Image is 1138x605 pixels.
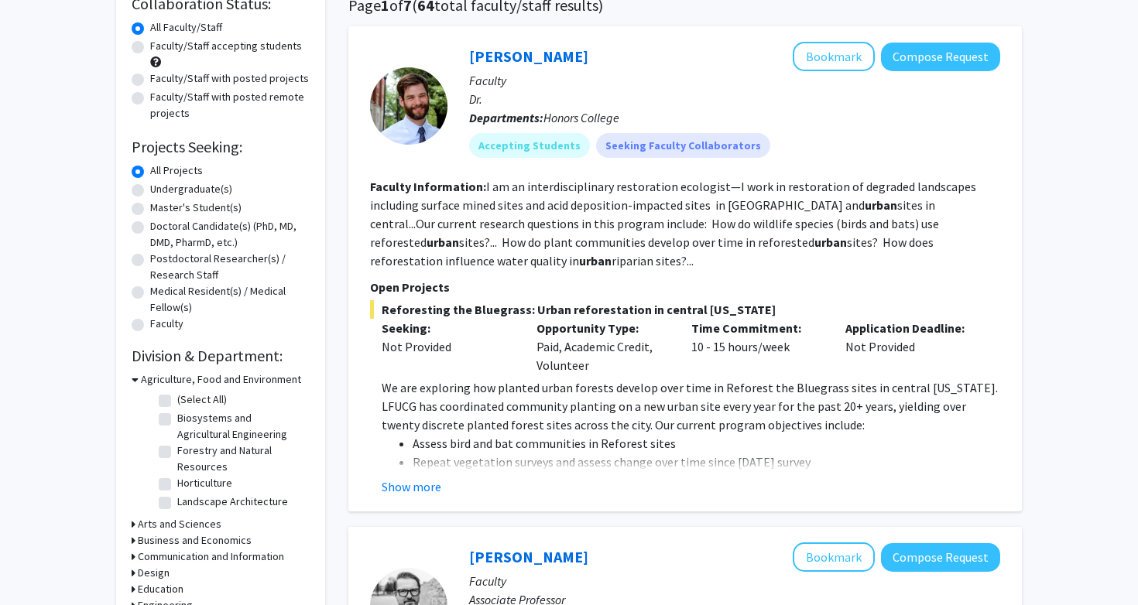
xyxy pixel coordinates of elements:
[525,319,680,374] div: Paid, Academic Credit, Volunteer
[814,234,847,250] b: urban
[150,19,222,36] label: All Faculty/Staff
[469,46,588,66] a: [PERSON_NAME]
[382,337,513,356] div: Not Provided
[370,179,976,268] fg-read-more: I am an interdisciplinary restoration ecologist—I work in restoration of degraded landscapes incl...
[881,43,1000,71] button: Compose Request to Kenton Sena
[370,179,486,194] b: Faculty Information:
[177,475,232,491] label: Horticulture
[579,253,612,268] b: urban
[150,283,310,316] label: Medical Resident(s) / Medical Fellow(s)
[865,197,897,213] b: urban
[177,443,306,475] label: Forestry and Natural Resources
[596,133,770,158] mat-chip: Seeking Faculty Collaborators
[150,89,310,121] label: Faculty/Staff with posted remote projects
[138,532,252,549] h3: Business and Economics
[881,543,1000,572] button: Compose Request to Jeffrey Fugate
[845,319,977,337] p: Application Deadline:
[536,319,668,337] p: Opportunity Type:
[150,316,183,332] label: Faculty
[150,251,310,283] label: Postdoctoral Researcher(s) / Research Staff
[469,547,588,566] a: [PERSON_NAME]
[469,110,543,125] b: Departments:
[543,110,619,125] span: Honors College
[141,371,301,388] h3: Agriculture, Food and Environment
[691,319,823,337] p: Time Commitment:
[793,542,875,572] button: Add Jeffrey Fugate to Bookmarks
[469,71,1000,90] p: Faculty
[177,494,288,510] label: Landscape Architecture
[370,278,1000,296] p: Open Projects
[150,162,203,179] label: All Projects
[177,391,227,408] label: (Select All)
[469,572,1000,590] p: Faculty
[793,42,875,71] button: Add Kenton Sena to Bookmarks
[132,138,310,156] h2: Projects Seeking:
[150,70,309,87] label: Faculty/Staff with posted projects
[150,218,310,251] label: Doctoral Candidate(s) (PhD, MD, DMD, PharmD, etc.)
[150,181,232,197] label: Undergraduate(s)
[382,477,441,496] button: Show more
[370,300,1000,319] span: Reforesting the Bluegrass: Urban reforestation in central [US_STATE]
[150,38,302,54] label: Faculty/Staff accepting students
[150,200,242,216] label: Master's Student(s)
[382,319,513,337] p: Seeking:
[138,516,221,532] h3: Arts and Sciences
[427,234,459,250] b: urban
[12,535,66,593] iframe: Chat
[413,434,1000,453] li: Assess bird and bat communities in Reforest sites
[834,319,989,374] div: Not Provided
[680,319,835,374] div: 10 - 15 hours/week
[413,453,1000,471] li: Repeat vegetation surveys and assess change over time since [DATE] survey
[138,581,183,597] h3: Education
[382,378,1000,434] p: We are exploring how planted urban forests develop over time in Reforest the Bluegrass sites in c...
[469,90,1000,108] p: Dr.
[132,347,310,365] h2: Division & Department:
[177,410,306,443] label: Biosystems and Agricultural Engineering
[469,133,590,158] mat-chip: Accepting Students
[138,549,284,565] h3: Communication and Information
[138,565,170,581] h3: Design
